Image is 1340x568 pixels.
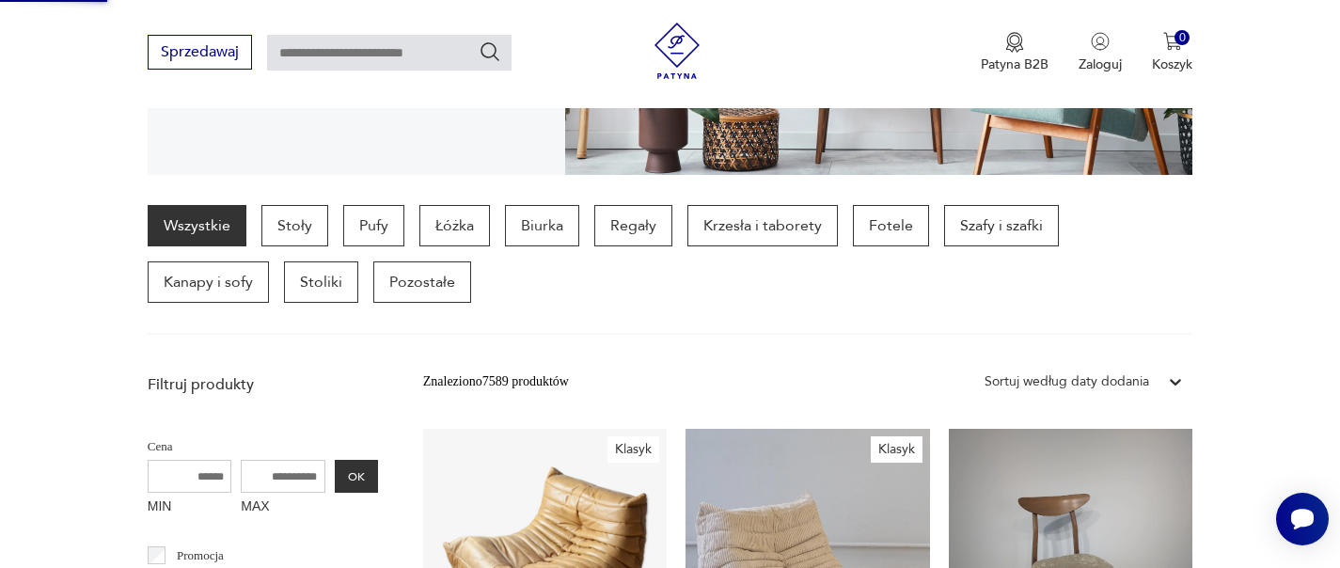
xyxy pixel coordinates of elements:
[148,47,252,60] a: Sprzedawaj
[148,436,378,457] p: Cena
[981,32,1048,73] button: Patyna B2B
[594,205,672,246] a: Regały
[1005,32,1024,53] img: Ikona medalu
[1152,55,1192,73] p: Koszyk
[148,374,378,395] p: Filtruj produkty
[1091,32,1110,51] img: Ikonka użytkownika
[1079,55,1122,73] p: Zaloguj
[944,205,1059,246] a: Szafy i szafki
[981,32,1048,73] a: Ikona medaluPatyna B2B
[985,371,1149,392] div: Sortuj według daty dodania
[687,205,838,246] a: Krzesła i taborety
[284,261,358,303] a: Stoliki
[505,205,579,246] a: Biurka
[423,371,569,392] div: Znaleziono 7589 produktów
[177,545,224,566] p: Promocja
[343,205,404,246] a: Pufy
[1163,32,1182,51] img: Ikona koszyka
[981,55,1048,73] p: Patyna B2B
[335,460,378,493] button: OK
[148,35,252,70] button: Sprzedawaj
[241,493,325,523] label: MAX
[261,205,328,246] a: Stoły
[373,261,471,303] a: Pozostałe
[1152,32,1192,73] button: 0Koszyk
[479,40,501,63] button: Szukaj
[853,205,929,246] a: Fotele
[148,261,269,303] a: Kanapy i sofy
[649,23,705,79] img: Patyna - sklep z meblami i dekoracjami vintage
[419,205,490,246] a: Łóżka
[1276,493,1329,545] iframe: Smartsupp widget button
[148,205,246,246] a: Wszystkie
[148,493,232,523] label: MIN
[1079,32,1122,73] button: Zaloguj
[1174,30,1190,46] div: 0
